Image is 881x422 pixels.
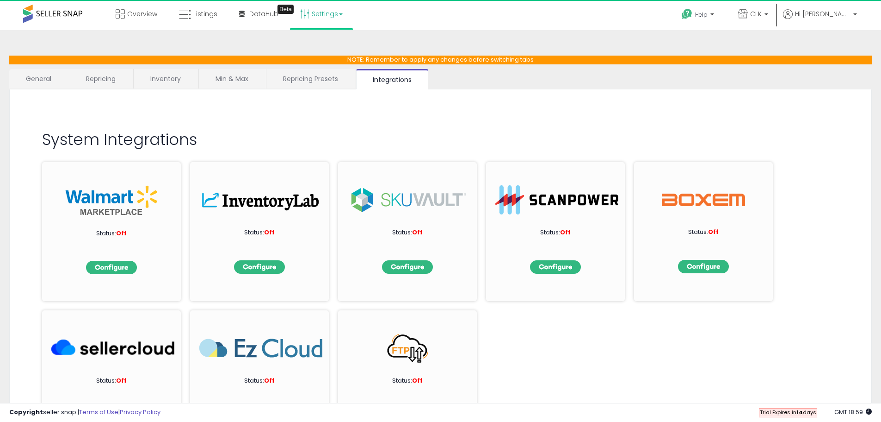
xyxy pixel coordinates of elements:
[213,377,306,385] p: Status:
[116,376,127,385] span: Off
[750,9,762,19] span: CLK
[412,228,423,237] span: Off
[674,1,723,30] a: Help
[760,409,816,416] span: Trial Expires in days
[361,228,454,237] p: Status:
[9,69,68,88] a: General
[199,334,322,363] img: EzCloud_266x63.png
[213,228,306,237] p: Status:
[708,227,719,236] span: Off
[65,377,158,385] p: Status:
[264,228,275,237] span: Off
[560,228,571,237] span: Off
[277,5,294,14] div: Tooltip anchor
[834,408,872,416] span: 2025-10-7 18:59 GMT
[347,185,470,214] img: sku.png
[249,9,278,19] span: DataHub
[69,69,132,88] a: Repricing
[134,69,197,88] a: Inventory
[657,228,750,237] p: Status:
[51,334,174,363] img: SellerCloud_266x63.png
[412,376,423,385] span: Off
[681,8,693,20] i: Get Help
[120,408,160,416] a: Privacy Policy
[662,185,745,214] img: Boxem Logo
[264,376,275,385] span: Off
[65,229,158,238] p: Status:
[356,69,428,89] a: Integrations
[783,9,857,30] a: Hi [PERSON_NAME]
[199,69,265,88] a: Min & Max
[495,185,618,214] img: ScanPower-logo.png
[796,409,803,416] b: 14
[86,261,137,274] img: configbtn.png
[361,377,454,385] p: Status:
[695,11,708,19] span: Help
[193,9,217,19] span: Listings
[234,260,285,274] img: configbtn.png
[509,228,602,237] p: Status:
[116,229,127,238] span: Off
[42,131,839,148] h2: System Integrations
[266,69,355,88] a: Repricing Presets
[530,260,581,274] img: configbtn.png
[127,9,157,19] span: Overview
[9,408,43,416] strong: Copyright
[382,260,433,274] img: configbtn.png
[347,334,470,363] img: FTP_266x63.png
[795,9,850,19] span: Hi [PERSON_NAME]
[9,408,160,417] div: seller snap | |
[9,56,872,64] p: NOTE: Remember to apply any changes before switching tabs
[79,408,118,416] a: Terms of Use
[678,260,729,273] img: configbtn.png
[65,185,158,215] img: walmart_int.png
[199,185,322,214] img: inv.png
